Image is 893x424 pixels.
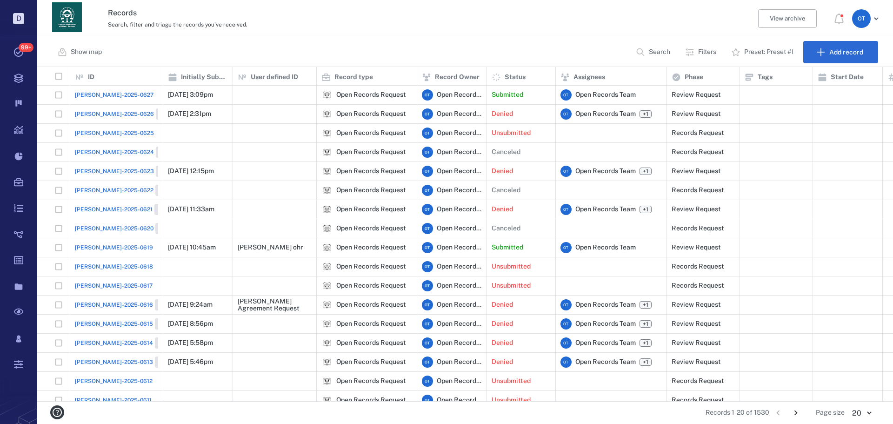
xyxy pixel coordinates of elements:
div: Records Request [672,187,724,194]
p: Filters [698,47,716,57]
span: Closed [157,320,179,328]
div: O T [422,223,433,234]
span: Open Records Team [575,319,636,329]
span: +1 [640,168,652,175]
span: Open Records Team [437,396,482,405]
div: O T [560,299,572,310]
div: Open Records Request [336,129,406,136]
span: +1 [640,339,652,347]
div: Open Records Request [321,376,333,387]
span: Open Records Team [437,167,482,176]
a: [PERSON_NAME]-2025-0617 [75,282,153,290]
div: Open Records Request [336,377,406,384]
a: [PERSON_NAME]-2025-0618 [75,262,153,271]
span: Closed [157,339,179,347]
div: Records Request [672,129,724,136]
a: [PERSON_NAME]-2025-0611 [75,396,152,404]
nav: pagination navigation [769,405,805,420]
p: D [13,13,24,24]
p: Denied [492,167,513,176]
div: O T [422,318,433,330]
p: [DATE] 10:45am [168,243,216,252]
span: [PERSON_NAME]-2025-0621 [75,205,153,214]
p: Denied [492,205,513,214]
p: Search [649,47,670,57]
div: Open Records Request [336,244,406,251]
button: help [47,402,68,423]
div: Open Records Request [321,337,333,349]
div: O T [422,337,433,349]
img: icon Open Records Request [321,357,333,368]
img: icon Open Records Request [321,204,333,215]
span: Open Records Team [437,90,482,100]
p: [DATE] 8:56pm [168,319,213,329]
div: O T [422,299,433,310]
div: O T [560,166,572,177]
p: Phase [685,73,703,82]
span: [PERSON_NAME]-2025-0614 [75,339,153,347]
img: icon Open Records Request [321,337,333,349]
button: Add record [803,41,878,63]
div: Records Request [672,377,724,384]
p: Start Date [831,73,864,82]
span: +1 [641,301,650,309]
img: icon Open Records Request [321,223,333,234]
span: Closed [158,148,180,156]
p: Preset: Preset #1 [744,47,794,57]
span: Open Records Team [437,243,482,252]
p: Unsubmitted [492,377,531,386]
span: [PERSON_NAME]-2025-0623 [75,167,154,175]
span: Open Records Team [437,377,482,386]
div: Open Records Request [336,206,406,213]
div: Open Records Request [336,187,406,194]
div: Open Records Request [336,263,406,270]
div: Review Request [672,91,721,98]
img: icon Open Records Request [321,395,333,406]
span: +1 [641,339,650,347]
a: [PERSON_NAME]-2025-0622Closed [75,185,181,196]
span: [PERSON_NAME]-2025-0616 [75,301,153,309]
div: Open Records Request [336,339,406,346]
div: Review Request [672,168,721,175]
p: Tags [758,73,773,82]
span: [PERSON_NAME]-2025-0626 [75,110,154,118]
p: Submitted [492,90,523,100]
div: Open Records Request [321,395,333,406]
p: Unsubmitted [492,128,531,138]
img: icon Open Records Request [321,147,333,158]
img: icon Open Records Request [321,185,333,196]
button: Preset: Preset #1 [726,41,801,63]
div: O T [422,395,433,406]
span: Open Records Team [575,90,636,100]
div: Open Records Request [321,261,333,272]
span: Open Records Team [437,319,482,329]
div: Open Records Request [321,89,333,101]
div: O T [852,9,871,28]
a: [PERSON_NAME]-2025-0620Closed [75,223,181,234]
p: Assignees [573,73,605,82]
span: Closed [157,358,179,366]
div: Open Records Request [336,110,406,117]
a: [PERSON_NAME]-2025-0627 [75,91,153,99]
span: 99+ [19,43,33,52]
div: Open Records Request [336,148,406,155]
div: Open Records Request [321,204,333,215]
div: Open Records Request [321,242,333,253]
p: Unsubmitted [492,262,531,271]
button: OT [852,9,882,28]
div: Open Records Request [336,301,406,308]
a: [PERSON_NAME]-2025-0613Closed [75,357,180,368]
span: Open Records Team [575,338,636,348]
div: Review Request [672,339,721,346]
div: Open Records Request [336,282,406,289]
span: +1 [640,301,652,309]
div: O T [422,147,433,158]
a: [PERSON_NAME]-2025-0624Closed [75,147,181,158]
p: [DATE] 2:31pm [168,109,211,119]
span: Open Records Team [437,205,482,214]
span: Search, filter and triage the records you've received. [108,21,247,28]
div: O T [422,242,433,253]
div: Open Records Request [336,320,406,327]
div: O T [560,357,572,368]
